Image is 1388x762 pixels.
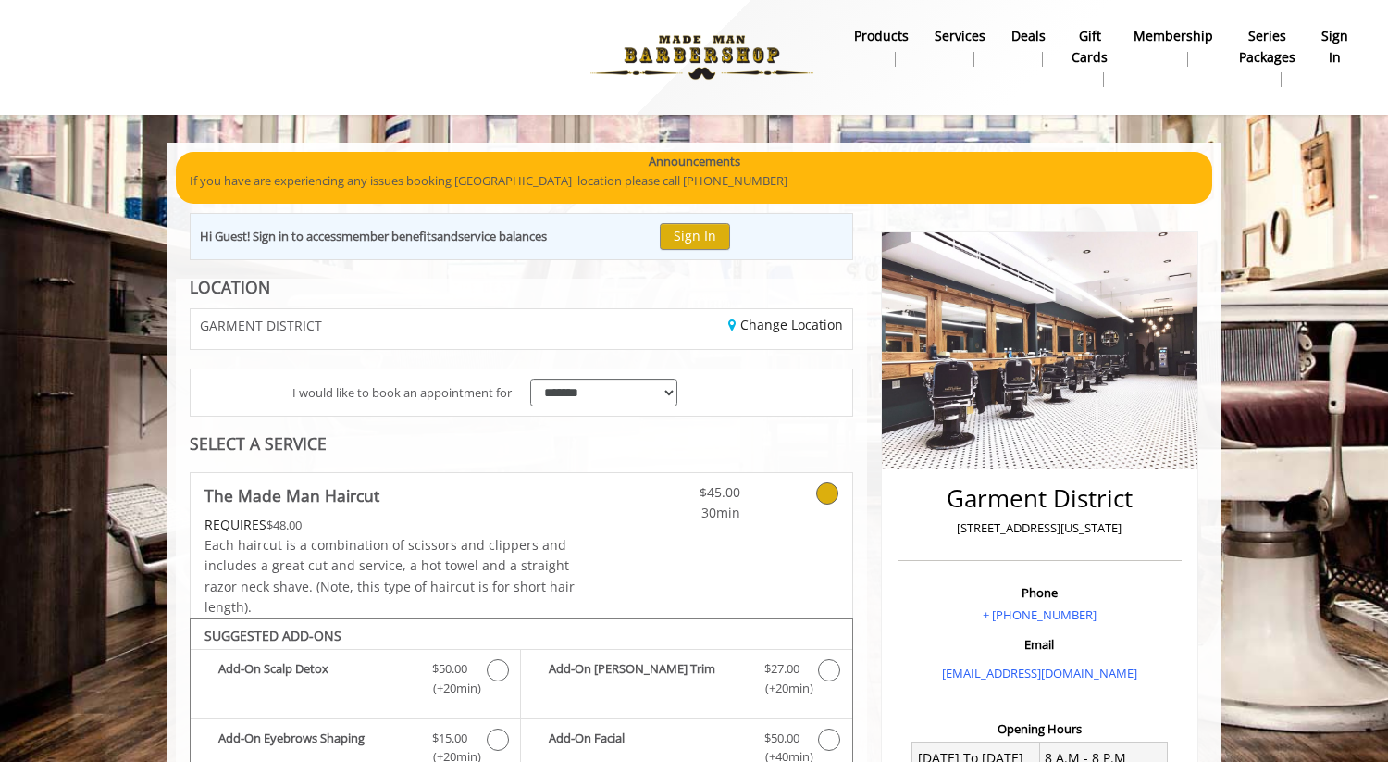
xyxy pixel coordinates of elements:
[575,6,829,108] img: Made Man Barbershop logo
[649,152,740,171] b: Announcements
[549,659,745,698] b: Add-On [PERSON_NAME] Trim
[1059,23,1121,92] a: Gift cardsgift cards
[1308,23,1361,71] a: sign insign in
[764,729,799,748] span: $50.00
[190,435,853,453] div: SELECT A SERVICE
[200,227,547,246] div: Hi Guest! Sign in to access and
[854,26,909,46] b: products
[1134,26,1213,46] b: Membership
[1072,26,1108,68] b: gift cards
[754,679,809,698] span: (+20min )
[530,659,842,703] label: Add-On Beard Trim
[432,729,467,748] span: $15.00
[998,23,1059,71] a: DealsDeals
[1226,23,1308,92] a: Series packagesSeries packages
[935,26,985,46] b: Services
[458,228,547,244] b: service balances
[432,659,467,679] span: $50.00
[292,383,512,403] span: I would like to book an appointment for
[200,659,511,703] label: Add-On Scalp Detox
[341,228,437,244] b: member benefits
[200,319,322,332] span: GARMENT DISTRICT
[902,518,1177,538] p: [STREET_ADDRESS][US_STATE]
[1121,23,1226,71] a: MembershipMembership
[204,515,576,535] div: $48.00
[942,665,1137,681] a: [EMAIL_ADDRESS][DOMAIN_NAME]
[631,482,740,503] span: $45.00
[660,223,730,250] button: Sign In
[190,171,1198,191] p: If you have are experiencing any issues booking [GEOGRAPHIC_DATA] location please call [PHONE_NUM...
[1011,26,1046,46] b: Deals
[902,638,1177,651] h3: Email
[1321,26,1348,68] b: sign in
[898,722,1182,735] h3: Opening Hours
[728,316,843,333] a: Change Location
[204,536,575,616] span: Each haircut is a combination of scissors and clippers and includes a great cut and service, a ho...
[190,276,270,298] b: LOCATION
[631,503,740,523] span: 30min
[902,485,1177,512] h2: Garment District
[204,627,341,644] b: SUGGESTED ADD-ONS
[204,516,266,533] span: This service needs some Advance to be paid before we block your appointment
[1239,26,1295,68] b: Series packages
[764,659,799,679] span: $27.00
[841,23,922,71] a: Productsproducts
[902,586,1177,599] h3: Phone
[218,659,414,698] b: Add-On Scalp Detox
[983,606,1097,623] a: + [PHONE_NUMBER]
[204,482,379,508] b: The Made Man Haircut
[423,679,477,698] span: (+20min )
[922,23,998,71] a: ServicesServices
